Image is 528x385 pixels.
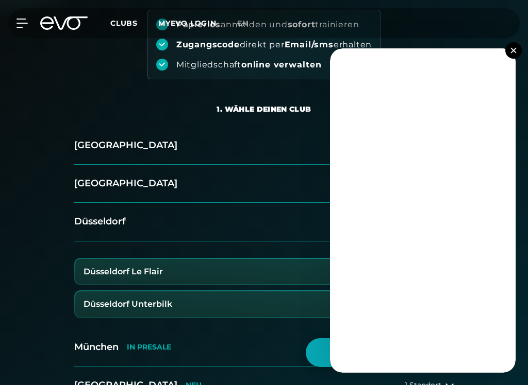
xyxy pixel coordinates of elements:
button: MünchenIN PRESALE2 Standorte [74,328,454,366]
strong: Email/sms [285,40,334,49]
h2: [GEOGRAPHIC_DATA] [74,139,177,152]
button: Düsseldorf Unterbilk [75,291,453,317]
button: [GEOGRAPHIC_DATA]4 Standorte [74,127,454,165]
h3: Düsseldorf Unterbilk [84,300,172,309]
a: Clubs [110,18,158,28]
div: 1. Wähle deinen Club [217,104,311,114]
p: IN PRESALE [127,343,171,352]
img: close.svg [510,47,516,53]
span: en [237,19,249,28]
h2: [GEOGRAPHIC_DATA] [74,177,177,190]
strong: Zugangscode [176,40,240,49]
button: Hallo Athlet! Was möchtest du tun? [306,338,507,367]
button: Düsseldorf2 Standorte [74,203,454,241]
span: Clubs [110,19,138,28]
a: MYEVO LOGIN [158,19,217,28]
button: [GEOGRAPHIC_DATA]3 Standorte [74,165,454,203]
div: Mitgliedschaft [176,59,322,71]
h2: München [74,341,119,354]
h3: Düsseldorf Le Flair [84,267,163,276]
h2: Düsseldorf [74,215,126,228]
button: Düsseldorf Le Flair [75,259,453,285]
a: en [237,17,261,29]
strong: online verwalten [241,60,322,69]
